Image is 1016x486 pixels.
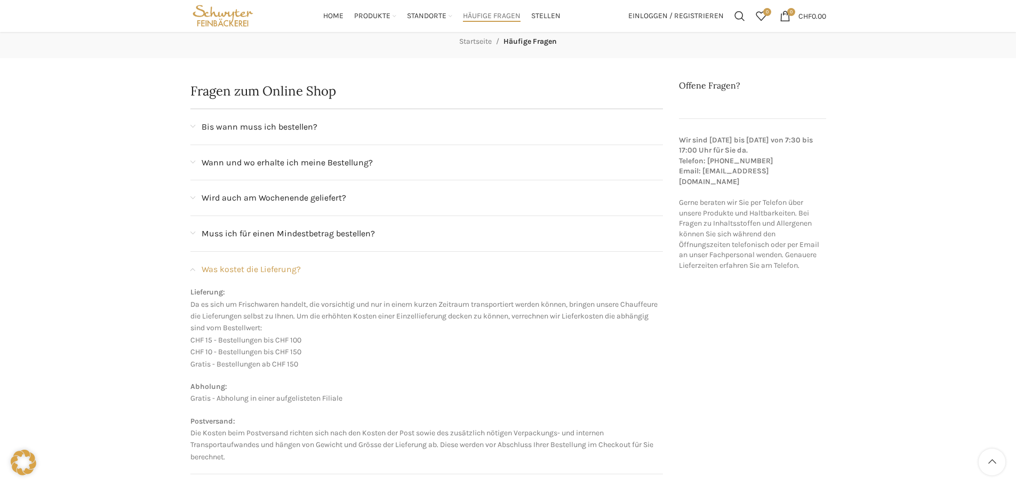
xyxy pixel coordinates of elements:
span: Produkte [354,11,390,21]
h2: Offene Fragen? [679,79,826,91]
span: Bis wann muss ich bestellen? [202,120,317,134]
bdi: 0.00 [798,11,826,20]
span: Muss ich für einen Mindestbetrag bestellen? [202,227,375,241]
p: Gratis - Abholung in einer aufgelisteten Filiale [190,381,663,405]
div: Meine Wunschliste [750,5,772,27]
strong: Ab [190,382,200,391]
span: Einloggen / Registrieren [628,12,724,20]
span: Wann und wo erhalte ich meine Bestellung? [202,156,373,170]
span: Home [323,11,343,21]
strong: P [190,417,195,426]
h2: Fragen zum Online Shop [190,85,663,98]
span: CHF [798,11,812,20]
a: Produkte [354,5,396,27]
a: Suchen [729,5,750,27]
p: Gerne beraten wir Sie per Telefon über unsere Produkte und Haltbarkeiten. Bei Fragen zu Inhaltsst... [679,135,826,271]
p: Die Kosten beim Postversand richten sich nach den Kosten der Post sowie des zusätzlich nötigen Ve... [190,416,663,464]
a: Home [323,5,343,27]
div: Main navigation [261,5,622,27]
span: Stellen [531,11,561,21]
a: Site logo [190,11,256,20]
a: 0 CHF0.00 [774,5,831,27]
strong: Wir sind [DATE] bis [DATE] von 7:30 bis 17:00 Uhr für Sie da. [679,136,813,155]
span: Häufige Fragen [463,11,521,21]
span: Häufige Fragen [503,37,557,46]
span: 0 [787,8,795,16]
span: Wird auch am Wochenende geliefert? [202,191,346,205]
span: Standorte [407,11,446,21]
a: Häufige Fragen [463,5,521,27]
a: 0 [750,5,772,27]
a: Stellen [531,5,561,27]
span: Was kostet die Lieferung? [202,262,301,276]
a: Standorte [407,5,452,27]
a: Einloggen / Registrieren [623,5,729,27]
b: ostversand: [195,417,235,426]
a: Scroll to top button [979,449,1005,475]
strong: Lieferung: [190,288,225,297]
a: Startseite [459,37,492,46]
b: holung: [200,382,227,391]
p: Da es sich um Frischwaren handelt, die vorsichtig und nur in einem kurzen Zeitraum transportiert ... [190,286,663,370]
span: 0 [763,8,771,16]
strong: Email: [EMAIL_ADDRESS][DOMAIN_NAME] [679,166,769,186]
strong: Telefon: [PHONE_NUMBER] [679,156,773,165]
